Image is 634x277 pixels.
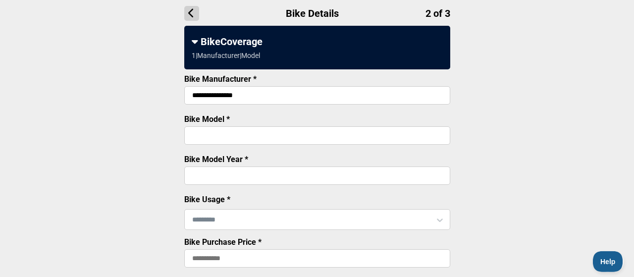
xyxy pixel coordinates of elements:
label: Bike Manufacturer * [184,74,257,84]
iframe: Toggle Customer Support [593,251,624,272]
label: Bike Model * [184,114,230,124]
h1: Bike Details [184,6,450,21]
div: 1 | Manufacturer | Model [192,52,260,59]
label: Bike Purchase Price * [184,237,262,247]
span: 2 of 3 [425,7,450,19]
label: Bike Usage * [184,195,230,204]
label: Bike Model Year * [184,155,248,164]
div: BikeCoverage [192,36,443,48]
